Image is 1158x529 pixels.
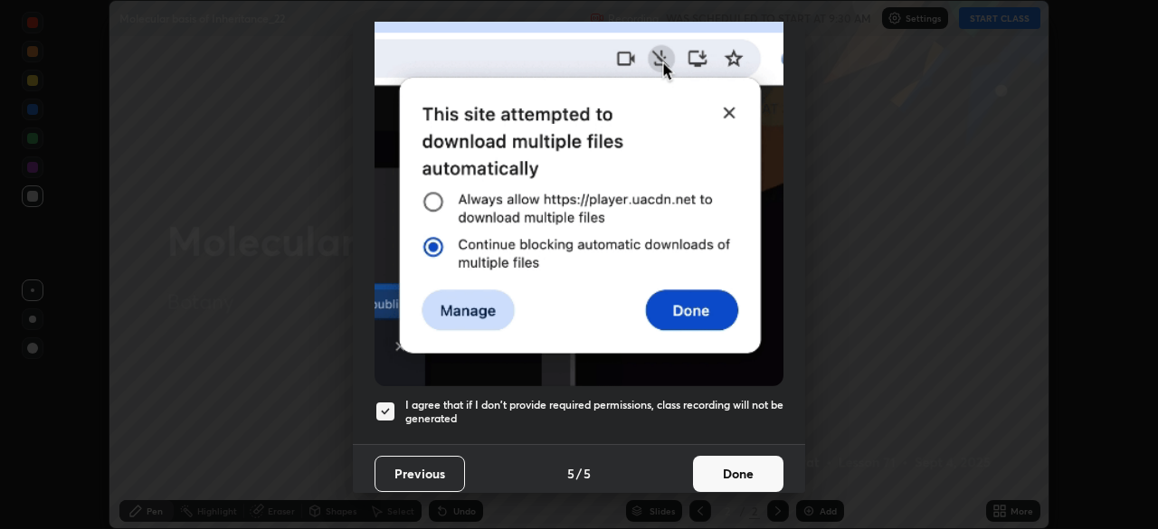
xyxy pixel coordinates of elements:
h5: I agree that if I don't provide required permissions, class recording will not be generated [405,398,783,426]
button: Previous [375,456,465,492]
h4: / [576,464,582,483]
h4: 5 [567,464,574,483]
button: Done [693,456,783,492]
h4: 5 [584,464,591,483]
